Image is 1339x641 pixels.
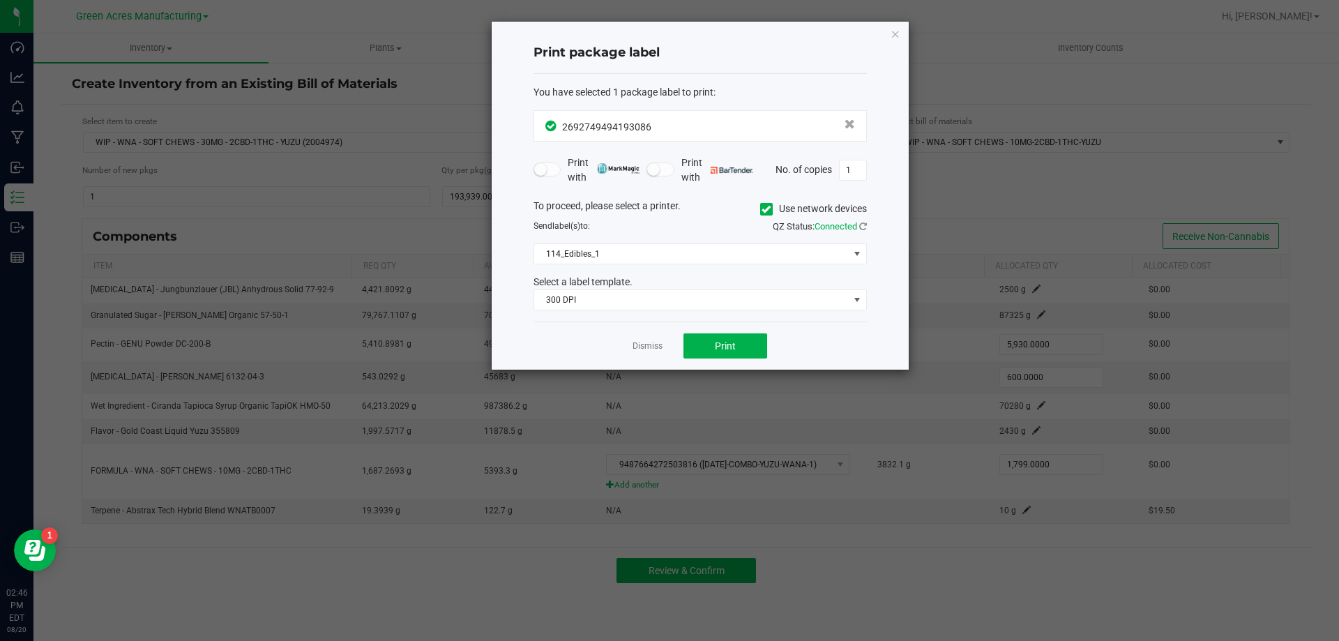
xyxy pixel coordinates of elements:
span: No. of copies [776,163,832,174]
div: To proceed, please select a printer. [523,199,877,220]
iframe: Resource center [14,529,56,571]
div: : [534,85,867,100]
span: Send to: [534,221,590,231]
span: 114_Edibles_1 [534,244,849,264]
span: You have selected 1 package label to print [534,86,713,98]
label: Use network devices [760,202,867,216]
span: Print [715,340,736,352]
span: Print with [681,156,753,185]
span: Connected [815,221,857,232]
img: mark_magic_cybra.png [597,163,640,174]
span: In Sync [545,119,559,133]
iframe: Resource center unread badge [41,527,58,544]
span: Print with [568,156,640,185]
div: Select a label template. [523,275,877,289]
button: Print [683,333,767,359]
img: bartender.png [711,167,753,174]
span: 2692749494193086 [562,121,651,133]
span: QZ Status: [773,221,867,232]
span: 300 DPI [534,290,849,310]
span: label(s) [552,221,580,231]
h4: Print package label [534,44,867,62]
a: Dismiss [633,340,663,352]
